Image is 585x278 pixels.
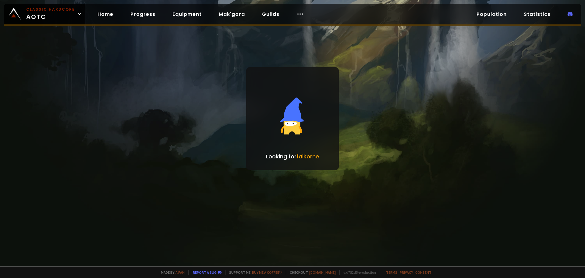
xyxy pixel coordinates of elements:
[225,270,282,275] span: Support me,
[168,8,207,20] a: Equipment
[214,8,250,20] a: Mak'gora
[126,8,160,20] a: Progress
[175,270,185,275] a: a fan
[309,270,336,275] a: [DOMAIN_NAME]
[286,270,336,275] span: Checkout
[519,8,555,20] a: Statistics
[93,8,118,20] a: Home
[472,8,512,20] a: Population
[339,270,376,275] span: v. d752d5 - production
[252,270,282,275] a: Buy me a coffee
[257,8,284,20] a: Guilds
[296,153,319,160] span: falkorne
[193,270,217,275] a: Report a bug
[400,270,413,275] a: Privacy
[4,4,85,24] a: Classic HardcoreAOTC
[26,7,75,21] span: AOTC
[386,270,397,275] a: Terms
[157,270,185,275] span: Made by
[415,270,431,275] a: Consent
[266,152,319,161] p: Looking for
[26,7,75,12] small: Classic Hardcore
